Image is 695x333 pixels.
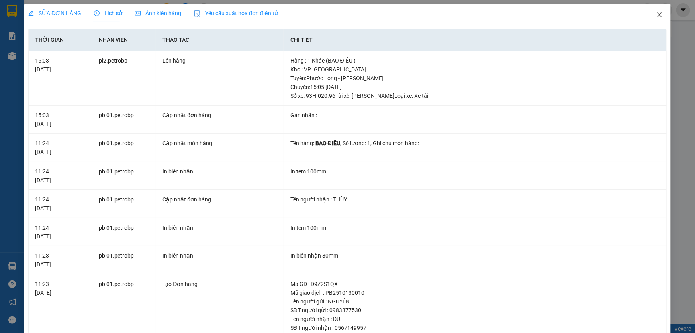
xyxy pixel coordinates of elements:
div: In biên nhận [162,251,277,260]
div: Mã giao dịch : PB2510130010 [290,288,660,297]
div: SĐT người gửi : 0983377530 [290,306,660,315]
div: 11:23 [DATE] [35,280,86,297]
div: Cập nhật đơn hàng [162,195,277,204]
div: Mã GD : D9Z2S1QX [290,280,660,288]
div: 15:03 [DATE] [35,111,86,128]
div: Hàng : 1 Khác (BAO ĐIỀU ) [290,56,660,65]
div: Kho : VP [GEOGRAPHIC_DATA] [290,65,660,74]
span: picture [135,10,141,16]
div: Tên người gửi : NGUYÊN [290,297,660,306]
button: Close [648,4,671,26]
div: 11:24 [DATE] [35,139,86,156]
td: pbi01.petrobp [92,134,156,162]
div: Tên hàng: , Số lượng: , Ghi chú món hàng: [290,139,660,148]
td: pbi01.petrobp [92,162,156,190]
th: Chi tiết [284,29,667,51]
div: 15:03 [DATE] [35,56,86,74]
span: edit [28,10,34,16]
td: pl2.petrobp [92,51,156,106]
span: clock-circle [94,10,100,16]
td: pbi01.petrobp [92,246,156,274]
div: Lên hàng [162,56,277,65]
div: Tên người nhận : THÙY [290,195,660,204]
div: Cập nhật món hàng [162,139,277,148]
td: pbi01.petrobp [92,190,156,218]
div: In biên nhận [162,223,277,232]
div: 11:23 [DATE] [35,251,86,269]
td: pbi01.petrobp [92,106,156,134]
div: In tem 100mm [290,167,660,176]
div: 11:24 [DATE] [35,195,86,213]
img: icon [194,10,200,17]
div: Tuyến : Phước Long - [PERSON_NAME] Chuyến: 15:05 [DATE] Số xe: 93H-020.96 Tài xế: [PERSON_NAME] L... [290,74,660,100]
div: Tên người nhận : DU [290,315,660,323]
span: Yêu cầu xuất hóa đơn điện tử [194,10,278,16]
span: 1 [367,140,370,146]
th: Thao tác [156,29,284,51]
div: Gán nhãn : [290,111,660,120]
div: In tem 100mm [290,223,660,232]
div: Cập nhật đơn hàng [162,111,277,120]
span: SỬA ĐƠN HÀNG [28,10,81,16]
div: SĐT người nhận : 0567149957 [290,323,660,332]
span: BAO ĐIỀU [315,140,340,146]
th: Thời gian [29,29,92,51]
div: In biên nhận [162,167,277,176]
div: 11:24 [DATE] [35,223,86,241]
td: pbi01.petrobp [92,218,156,246]
span: Ảnh kiện hàng [135,10,181,16]
div: 11:24 [DATE] [35,167,86,185]
span: Lịch sử [94,10,122,16]
span: close [656,12,663,18]
div: Tạo Đơn hàng [162,280,277,288]
div: In biên nhận 80mm [290,251,660,260]
th: Nhân viên [92,29,156,51]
